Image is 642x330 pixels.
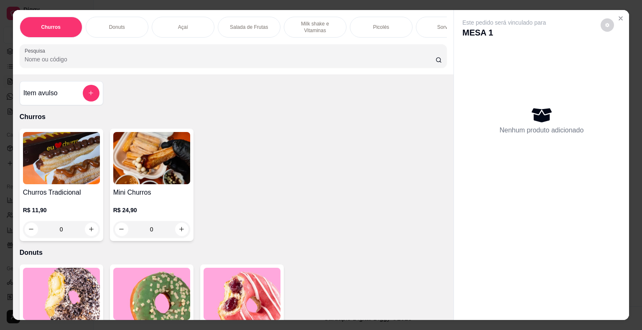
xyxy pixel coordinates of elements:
p: Churros [41,24,61,30]
label: Pesquisa [25,47,48,54]
p: R$ 24,90 [113,206,190,214]
p: R$ 11,90 [23,206,100,214]
input: Pesquisa [25,55,436,63]
p: Picolés [373,24,389,30]
p: Nenhum produto adicionado [499,125,583,135]
button: Close [614,12,627,25]
h4: Item avulso [23,88,58,98]
p: Milk shake e Vitaminas [291,20,339,34]
p: Açaí [178,24,188,30]
p: Sorvetes [437,24,457,30]
p: Este pedido será vinculado para [462,18,546,27]
button: decrease-product-quantity [601,18,614,32]
p: Churros [20,112,447,122]
img: product-image [204,268,280,320]
h4: Churros Tradicional [23,188,100,198]
p: Salada de Frutas [230,24,268,30]
img: product-image [113,268,190,320]
img: product-image [23,132,100,184]
img: product-image [23,268,100,320]
p: Donuts [20,248,447,258]
h4: Mini Churros [113,188,190,198]
p: MESA 1 [462,27,546,38]
button: add-separate-item [83,85,99,102]
img: product-image [113,132,190,184]
p: Donuts [109,24,125,30]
